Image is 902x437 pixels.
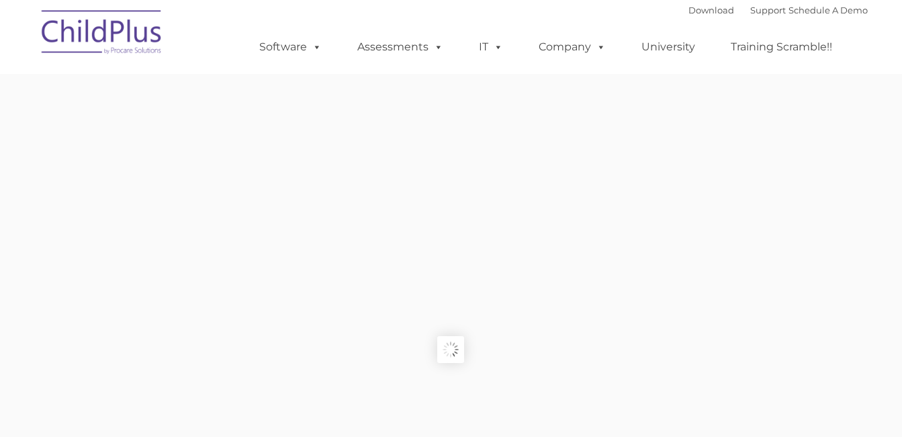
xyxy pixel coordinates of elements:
a: Assessments [344,34,457,61]
font: | [688,5,868,15]
a: Software [246,34,335,61]
a: University [628,34,709,61]
a: Support [750,5,786,15]
a: Company [525,34,619,61]
a: Schedule A Demo [788,5,868,15]
a: IT [465,34,516,61]
img: ChildPlus by Procare Solutions [35,1,169,68]
a: Download [688,5,734,15]
a: Training Scramble!! [717,34,846,61]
